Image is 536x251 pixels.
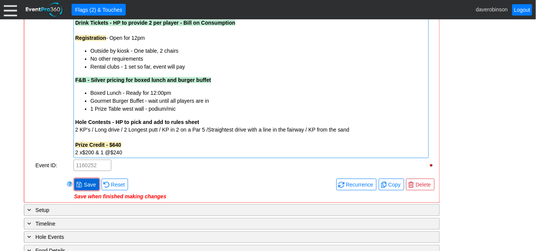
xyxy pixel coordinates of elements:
[109,181,127,188] span: Reset
[414,181,432,188] span: Delete
[75,149,427,156] div: 2 x$200 & 1 @$240
[91,97,427,105] li: Gourmet Burger Buffet - wait until all players are in
[91,105,427,113] li: 1 Prize Table west wall - podium/mic
[75,119,199,125] strong: Hole Contests - HP to pick and add to rules sheet
[75,35,106,41] strong: Registration
[512,4,532,16] a: Logout
[36,221,55,227] span: Timeline
[91,89,427,97] li: Boxed Lunch - Ready for 12:00pm
[381,180,402,188] span: Copy
[75,142,121,148] strong: Prize Credit - $640
[35,159,73,172] div: Event ID:
[103,180,127,188] span: Reset
[26,233,407,242] div: Hole Events
[36,234,64,240] span: Hole Events
[344,181,375,188] span: Recurrence
[75,20,236,26] span: Drink Tickets - HP to provide 2 per player - Bill on Consumption
[338,180,375,188] span: Recurrence
[74,193,167,199] span: Save when finished making changes
[36,207,50,213] span: Setup
[91,63,427,71] li: Rental clubs - 1 set so far, event will pay
[26,220,407,228] div: Timeline
[91,55,427,63] li: No other requirements
[75,77,211,83] span: F&B - Silver pricing for boxed lunch and burger buffet
[75,34,427,42] div: - Open for 12pm
[408,180,432,188] span: Delete
[476,6,508,12] span: daverobinson
[26,206,407,215] div: Setup
[82,181,97,188] span: Save
[4,3,17,16] div: Menu: Click or 'Crtl+M' to toggle menu open/close
[25,1,64,18] img: EventPro360
[73,6,123,14] span: Flags (2) & Touches
[76,180,97,188] span: Save
[387,181,402,188] span: Copy
[75,126,427,133] div: 2 KP’s / Long drive / 2 Longest putt / KP in 2 on a Par 5 /Straightest drive with a line in the f...
[91,47,427,55] li: Outside by kiosk - One table, 2 chairs
[429,163,436,168] div: Hide Event ID when printing; click to show Event ID when printing.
